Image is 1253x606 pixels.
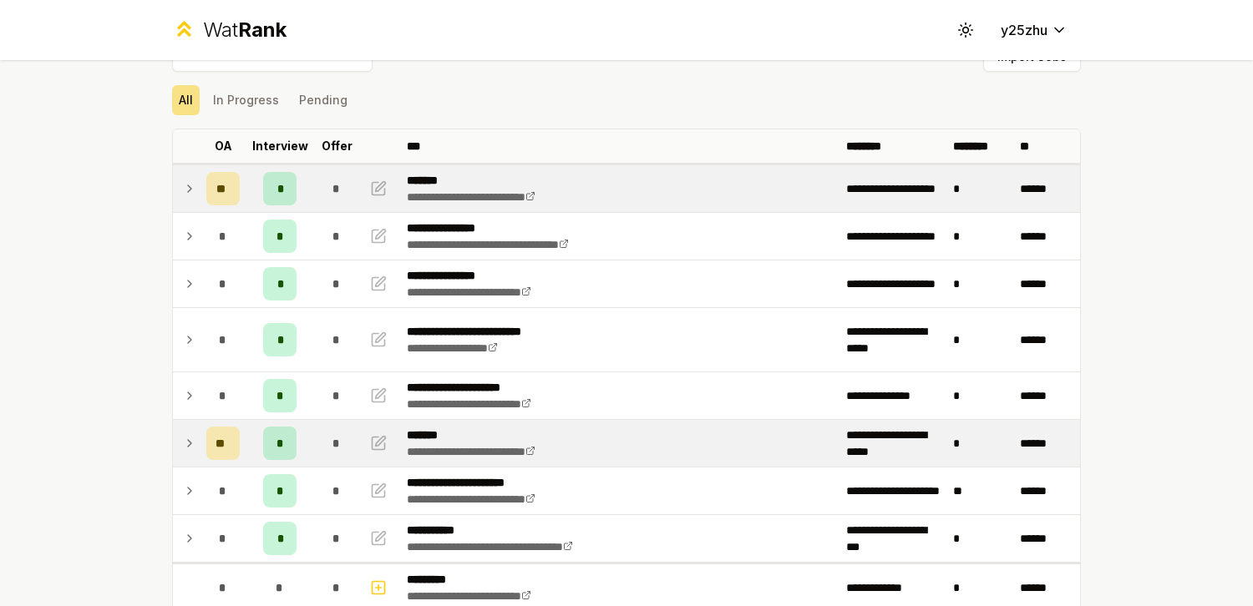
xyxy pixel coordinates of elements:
button: Pending [292,85,354,115]
p: Offer [322,138,353,154]
div: Wat [203,17,287,43]
button: y25zhu [987,15,1081,45]
p: OA [215,138,232,154]
button: In Progress [206,85,286,115]
span: Rank [238,18,287,42]
button: All [172,85,200,115]
span: y25zhu [1001,20,1048,40]
p: Interview [252,138,308,154]
a: WatRank [172,17,287,43]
